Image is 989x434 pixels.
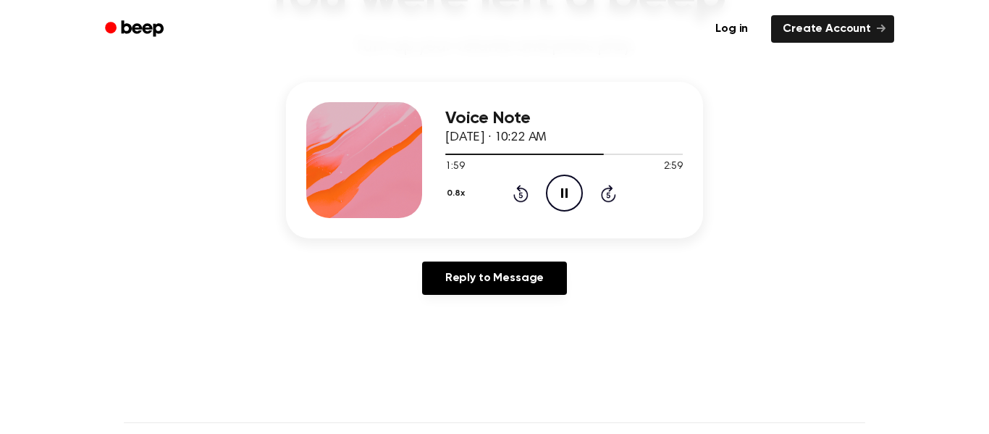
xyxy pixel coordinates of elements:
[95,15,177,43] a: Beep
[771,15,894,43] a: Create Account
[445,159,464,175] span: 1:59
[701,12,762,46] a: Log in
[445,109,683,128] h3: Voice Note
[422,262,567,295] a: Reply to Message
[445,131,547,144] span: [DATE] · 10:22 AM
[664,159,683,175] span: 2:59
[445,181,470,206] button: 0.8x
